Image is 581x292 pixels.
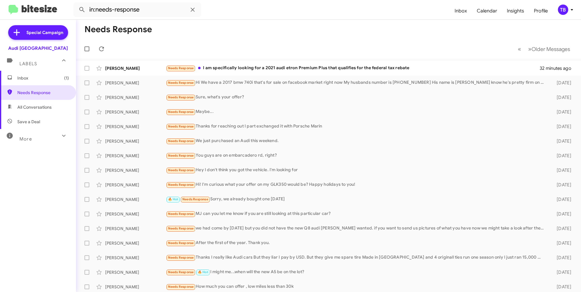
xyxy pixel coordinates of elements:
[64,75,69,81] span: (1)
[166,283,547,290] div: How much you can offer , low miles less than 30k
[553,5,574,15] button: TB
[547,80,576,86] div: [DATE]
[558,5,568,15] div: TB
[105,226,166,232] div: [PERSON_NAME]
[168,270,194,274] span: Needs Response
[105,240,166,246] div: [PERSON_NAME]
[168,226,194,230] span: Needs Response
[74,2,201,17] input: Search
[166,225,547,232] div: we had come by [DATE] but you did not have the new Q8 audi [PERSON_NAME] wanted. if you want to s...
[105,80,166,86] div: [PERSON_NAME]
[17,90,69,96] span: Needs Response
[547,196,576,202] div: [DATE]
[17,119,40,125] span: Save a Deal
[547,269,576,275] div: [DATE]
[547,255,576,261] div: [DATE]
[547,240,576,246] div: [DATE]
[166,138,547,144] div: We just purchased an Audi this weekend.
[166,269,547,276] div: I might me...when will the new A5 be on the lot?
[105,284,166,290] div: [PERSON_NAME]
[168,241,194,245] span: Needs Response
[547,109,576,115] div: [DATE]
[166,254,547,261] div: Thanks I really like Audi cars But they liar I pay by USD. But they give me spare tire Made in [G...
[105,269,166,275] div: [PERSON_NAME]
[168,110,194,114] span: Needs Response
[166,167,547,174] div: Hey I don't think you got the vehicle. I'm looking for
[105,211,166,217] div: [PERSON_NAME]
[168,212,194,216] span: Needs Response
[547,284,576,290] div: [DATE]
[547,167,576,173] div: [DATE]
[547,182,576,188] div: [DATE]
[528,45,531,53] span: »
[450,2,472,20] a: Inbox
[168,124,194,128] span: Needs Response
[514,43,525,55] button: Previous
[531,46,570,53] span: Older Messages
[168,285,194,289] span: Needs Response
[17,75,69,81] span: Inbox
[168,183,194,187] span: Needs Response
[19,61,37,66] span: Labels
[166,181,547,188] div: Hi! I'm curious what your offer on my GLK350 would be? Happy holidays to you!
[105,167,166,173] div: [PERSON_NAME]
[17,104,52,110] span: All Conversations
[166,123,547,130] div: Thanks for reaching out I part exchanged it with Porsche Marin
[105,109,166,115] div: [PERSON_NAME]
[105,182,166,188] div: [PERSON_NAME]
[105,255,166,261] div: [PERSON_NAME]
[547,138,576,144] div: [DATE]
[166,94,547,101] div: Sure, what's your offer?
[105,65,166,71] div: [PERSON_NAME]
[524,43,574,55] button: Next
[105,94,166,100] div: [PERSON_NAME]
[547,211,576,217] div: [DATE]
[547,94,576,100] div: [DATE]
[84,25,152,34] h1: Needs Response
[166,210,547,217] div: MJ can you let me know if you are still looking at this particular car?
[168,154,194,158] span: Needs Response
[547,226,576,232] div: [DATE]
[168,256,194,260] span: Needs Response
[472,2,502,20] a: Calendar
[168,168,194,172] span: Needs Response
[166,65,540,72] div: I am specifically looking for a 2021 audi etron Premium Plus that qualifies for the federal tax r...
[168,81,194,85] span: Needs Response
[8,25,68,40] a: Special Campaign
[168,139,194,143] span: Needs Response
[182,197,208,201] span: Needs Response
[105,138,166,144] div: [PERSON_NAME]
[105,196,166,202] div: [PERSON_NAME]
[540,65,576,71] div: 32 minutes ago
[166,239,547,246] div: After the first of the year. Thank you.
[166,152,547,159] div: You guys are on embarcadero rd, right?
[168,66,194,70] span: Needs Response
[26,29,63,36] span: Special Campaign
[166,196,547,203] div: Sorry, we already bought one [DATE]
[8,45,68,51] div: Audi [GEOGRAPHIC_DATA]
[166,108,547,115] div: Maybe...
[547,153,576,159] div: [DATE]
[19,136,32,142] span: More
[105,124,166,130] div: [PERSON_NAME]
[514,43,574,55] nav: Page navigation example
[529,2,553,20] a: Profile
[547,124,576,130] div: [DATE]
[168,95,194,99] span: Needs Response
[105,153,166,159] div: [PERSON_NAME]
[198,270,208,274] span: 🔥 Hot
[518,45,521,53] span: «
[168,197,178,201] span: 🔥 Hot
[502,2,529,20] a: Insights
[166,79,547,86] div: Hi We have a 2017 bmw 740i that's for sale on facebook market right now My husbands number is [PH...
